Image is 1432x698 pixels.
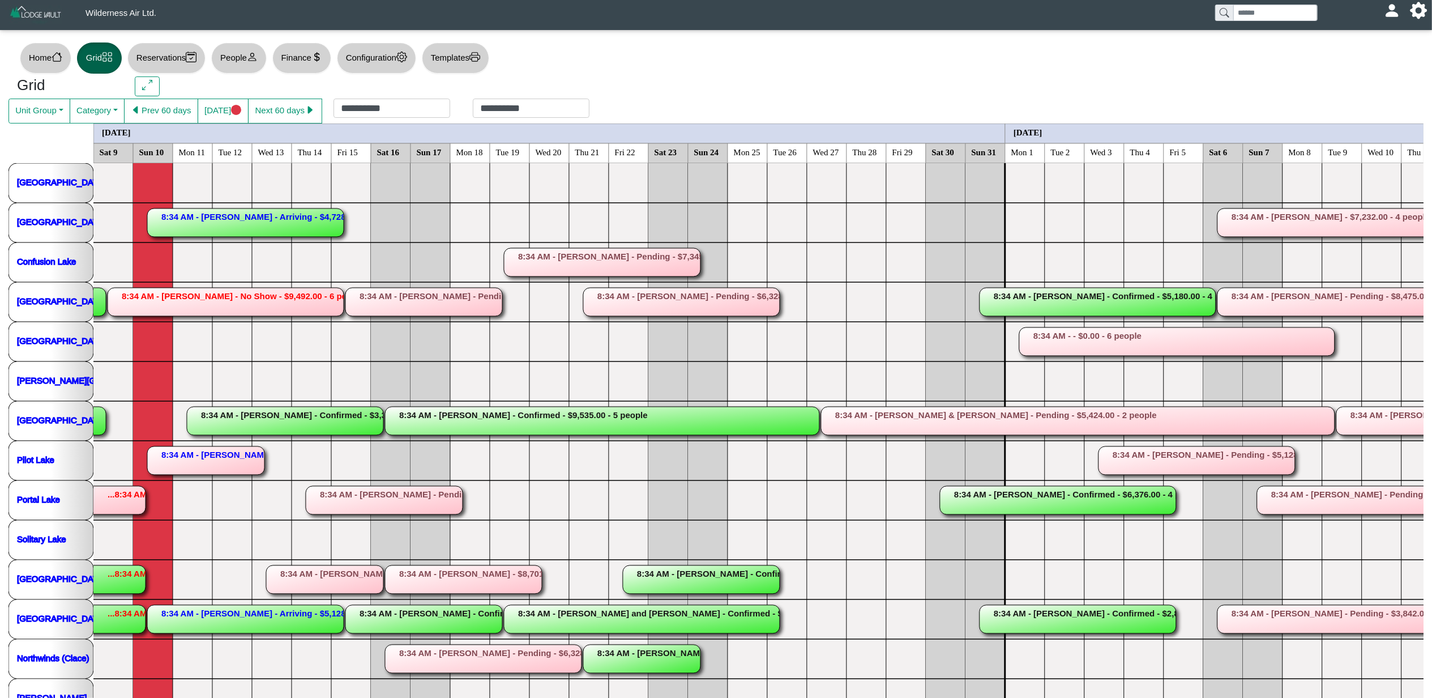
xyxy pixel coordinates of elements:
svg: search [1220,8,1229,17]
button: Peopleperson [211,42,266,74]
svg: gear fill [1414,6,1423,15]
text: Tue 26 [773,147,797,156]
button: Financecurrency dollar [272,42,331,74]
button: Next 60 dayscaret right fill [248,99,322,124]
a: [GEOGRAPHIC_DATA] [17,216,105,226]
a: Portal Lake [17,494,60,504]
text: Thu 4 [1130,147,1151,156]
text: Mon 25 [734,147,760,156]
text: Wed 13 [258,147,284,156]
svg: arrows angle expand [142,80,153,91]
a: [GEOGRAPHIC_DATA] [17,415,105,424]
text: Wed 20 [536,147,562,156]
text: Wed 3 [1091,147,1112,156]
a: [GEOGRAPHIC_DATA] [17,296,105,305]
text: Sun 7 [1249,147,1270,156]
a: [GEOGRAPHIC_DATA] [17,177,105,186]
a: Solitary Lake [17,534,66,543]
svg: gear [396,52,407,62]
text: Mon 11 [179,147,206,156]
text: Wed 10 [1368,147,1394,156]
img: Z [9,5,63,24]
h3: Grid [17,76,118,95]
text: Sat 30 [932,147,955,156]
button: Configurationgear [337,42,416,74]
a: [PERSON_NAME][GEOGRAPHIC_DATA] [17,375,176,385]
svg: house [52,52,62,62]
text: Wed 27 [813,147,839,156]
text: Thu 28 [853,147,877,156]
text: Sun 31 [972,147,997,156]
svg: grid [102,52,113,62]
text: [DATE] [102,127,131,137]
svg: currency dollar [311,52,322,62]
svg: caret left fill [131,105,142,116]
text: Fri 5 [1170,147,1186,156]
svg: printer [469,52,480,62]
button: arrows angle expand [135,76,159,97]
svg: person [247,52,258,62]
text: Mon 8 [1289,147,1311,156]
button: Templatesprinter [422,42,489,74]
button: Homehouse [20,42,71,74]
text: Tue 19 [496,147,520,156]
button: caret left fillPrev 60 days [124,99,198,124]
text: Sat 23 [655,147,677,156]
a: [GEOGRAPHIC_DATA] [17,335,105,345]
text: Fri 22 [615,147,635,156]
text: Tue 9 [1328,147,1348,156]
input: Check out [473,99,589,118]
text: Thu 21 [575,147,600,156]
text: Sun 17 [417,147,442,156]
text: Sat 9 [100,147,118,156]
svg: circle fill [231,105,242,116]
text: Mon 18 [456,147,483,156]
text: Thu 14 [298,147,322,156]
a: Confusion Lake [17,256,76,266]
button: Gridgrid [77,42,122,74]
text: Sun 24 [694,147,719,156]
text: Fri 29 [892,147,913,156]
button: Reservationscalendar2 check [127,42,206,74]
text: Sat 6 [1209,147,1228,156]
text: Sat 16 [377,147,400,156]
button: Category [70,99,125,124]
svg: person fill [1388,6,1396,15]
text: Mon 1 [1011,147,1034,156]
svg: calendar2 check [186,52,196,62]
a: [GEOGRAPHIC_DATA] [17,573,105,583]
text: Fri 15 [337,147,358,156]
a: Pilot Lake [17,454,54,464]
input: Check in [334,99,450,118]
text: Thu 11 [1408,147,1431,156]
svg: caret right fill [305,105,315,116]
button: [DATE]circle fill [198,99,249,124]
text: Tue 2 [1051,147,1070,156]
a: [GEOGRAPHIC_DATA] [17,613,105,623]
button: Unit Group [8,99,70,124]
text: Tue 12 [219,147,242,156]
text: [DATE] [1014,127,1042,137]
a: Northwinds (Clace) [17,653,89,662]
text: Sun 10 [139,147,164,156]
